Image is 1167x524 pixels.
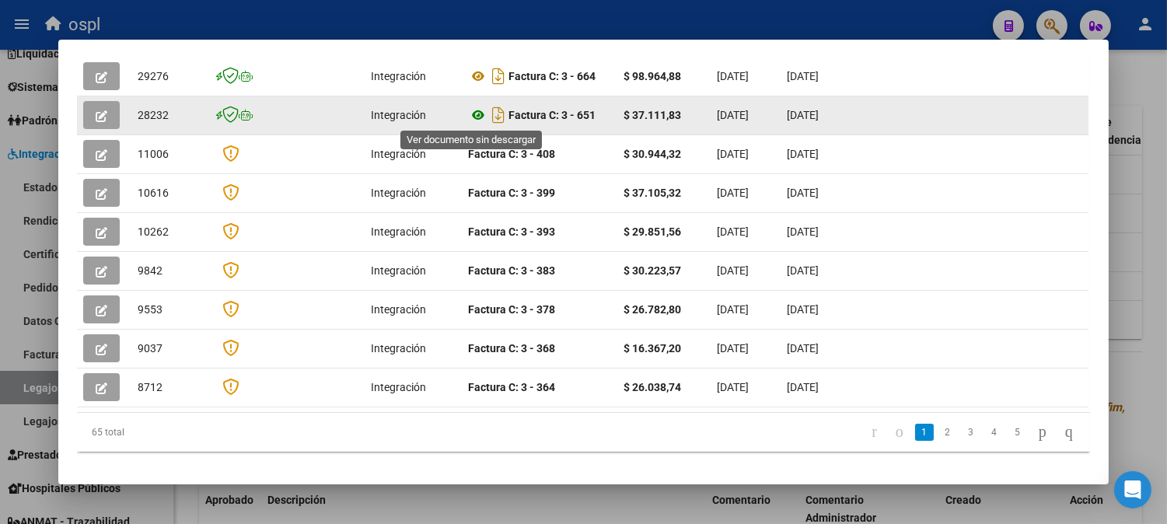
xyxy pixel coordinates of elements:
[787,148,819,160] span: [DATE]
[962,424,980,441] a: 3
[1058,424,1080,441] a: go to last page
[624,70,681,82] strong: $ 98.964,88
[936,419,959,445] li: page 2
[371,148,426,160] span: Integración
[787,109,819,121] span: [DATE]
[624,264,681,277] strong: $ 30.223,57
[624,381,681,393] strong: $ 26.038,74
[138,70,169,82] span: 29276
[717,70,749,82] span: [DATE]
[138,225,169,238] span: 10262
[138,342,162,355] span: 9037
[468,187,555,199] strong: Factura C: 3 - 399
[938,424,957,441] a: 2
[624,303,681,316] strong: $ 26.782,80
[468,303,555,316] strong: Factura C: 3 - 378
[787,225,819,238] span: [DATE]
[985,424,1004,441] a: 4
[717,342,749,355] span: [DATE]
[371,264,426,277] span: Integración
[468,264,555,277] strong: Factura C: 3 - 383
[138,109,169,121] span: 28232
[624,148,681,160] strong: $ 30.944,32
[624,187,681,199] strong: $ 37.105,32
[371,342,426,355] span: Integración
[138,187,169,199] span: 10616
[959,419,983,445] li: page 3
[371,109,426,121] span: Integración
[1032,424,1053,441] a: go to next page
[1006,419,1029,445] li: page 5
[787,342,819,355] span: [DATE]
[1008,424,1027,441] a: 5
[468,342,555,355] strong: Factura C: 3 - 368
[787,303,819,316] span: [DATE]
[468,381,555,393] strong: Factura C: 3 - 364
[468,225,555,238] strong: Factura C: 3 - 393
[371,225,426,238] span: Integración
[488,103,508,128] i: Descargar documento
[889,424,910,441] a: go to previous page
[913,419,936,445] li: page 1
[624,342,681,355] strong: $ 16.367,20
[508,109,596,121] strong: Factura C: 3 - 651
[371,70,426,82] span: Integración
[508,70,596,82] strong: Factura C: 3 - 664
[468,148,555,160] strong: Factura C: 3 - 408
[138,148,169,160] span: 11006
[371,381,426,393] span: Integración
[717,381,749,393] span: [DATE]
[624,225,681,238] strong: $ 29.851,56
[717,148,749,160] span: [DATE]
[138,264,162,277] span: 9842
[717,225,749,238] span: [DATE]
[624,109,681,121] strong: $ 37.111,83
[787,70,819,82] span: [DATE]
[787,187,819,199] span: [DATE]
[983,419,1006,445] li: page 4
[717,109,749,121] span: [DATE]
[717,187,749,199] span: [DATE]
[717,303,749,316] span: [DATE]
[138,381,162,393] span: 8712
[865,424,884,441] a: go to first page
[371,187,426,199] span: Integración
[787,381,819,393] span: [DATE]
[787,264,819,277] span: [DATE]
[77,413,277,452] div: 65 total
[371,303,426,316] span: Integración
[1114,471,1151,508] div: Open Intercom Messenger
[488,64,508,89] i: Descargar documento
[138,303,162,316] span: 9553
[717,264,749,277] span: [DATE]
[915,424,934,441] a: 1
